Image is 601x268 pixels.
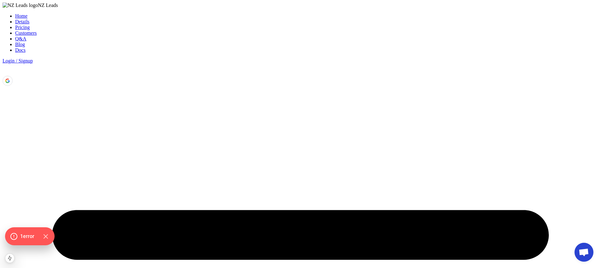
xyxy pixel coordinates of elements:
[15,42,25,47] a: Blog
[15,13,27,19] a: Home
[574,243,593,262] div: Open chat
[15,19,29,24] a: Details
[15,30,37,36] a: Customers
[3,58,33,63] a: Login / Signup
[15,36,27,41] a: Q&A
[15,25,30,30] a: Pricing
[38,3,58,8] span: NZ Leads
[3,3,38,8] img: NZ Leads logo
[15,47,26,53] a: Docs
